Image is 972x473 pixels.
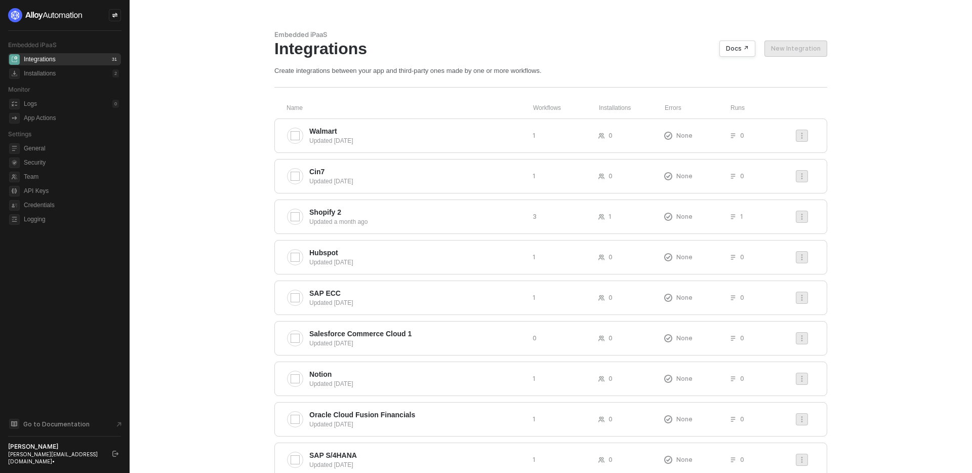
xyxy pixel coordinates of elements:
[664,415,672,423] span: icon-exclamation
[8,8,121,22] a: logo
[309,177,524,186] div: Updated [DATE]
[309,410,415,420] span: Oracle Cloud Fusion Financials
[309,339,524,348] div: Updated [DATE]
[676,253,693,261] span: None
[730,254,736,260] span: icon-list
[309,217,524,226] div: Updated a month ago
[676,455,693,464] span: None
[730,173,736,179] span: icon-list
[609,253,613,261] span: 0
[9,68,20,79] span: installations
[9,113,20,124] span: icon-app-actions
[533,104,599,112] div: Workflows
[730,214,736,220] span: icon-list
[291,293,300,302] img: integration-icon
[664,213,672,221] span: icon-exclamation
[730,416,736,422] span: icon-list
[609,131,613,140] span: 0
[309,167,325,177] span: Cin7
[740,293,744,302] span: 0
[8,41,57,49] span: Embedded iPaaS
[676,172,693,180] span: None
[740,334,744,342] span: 0
[23,420,90,428] span: Go to Documentation
[740,374,744,383] span: 0
[309,460,524,469] div: Updated [DATE]
[291,334,300,343] img: integration-icon
[731,104,800,112] div: Runs
[291,212,300,221] img: integration-icon
[609,172,613,180] span: 0
[609,415,613,423] span: 0
[533,212,537,221] span: 3
[730,457,736,463] span: icon-list
[24,213,119,225] span: Logging
[24,55,56,64] div: Integrations
[309,420,524,429] div: Updated [DATE]
[609,293,613,302] span: 0
[533,293,536,302] span: 1
[24,100,37,108] div: Logs
[291,374,300,383] img: integration-icon
[309,329,412,339] span: Salesforce Commerce Cloud 1
[609,374,613,383] span: 0
[309,298,524,307] div: Updated [DATE]
[598,457,604,463] span: icon-users
[9,200,20,211] span: credentials
[676,334,693,342] span: None
[598,335,604,341] span: icon-users
[291,415,300,424] img: integration-icon
[274,66,827,75] div: Create integrations between your app and third-party ones made by one or more workflows.
[533,253,536,261] span: 1
[24,199,119,211] span: Credentials
[291,172,300,181] img: integration-icon
[9,186,20,196] span: api-key
[9,99,20,109] span: icon-logs
[9,157,20,168] span: security
[609,212,612,221] span: 1
[533,334,537,342] span: 0
[533,172,536,180] span: 1
[8,418,121,430] a: Knowledge Base
[309,248,338,258] span: Hubspot
[9,214,20,225] span: logging
[309,369,332,379] span: Notion
[730,376,736,382] span: icon-list
[291,455,300,464] img: integration-icon
[309,207,341,217] span: Shopify 2
[8,443,103,451] div: [PERSON_NAME]
[274,30,827,39] div: Embedded iPaaS
[24,142,119,154] span: General
[533,131,536,140] span: 1
[664,375,672,383] span: icon-exclamation
[287,104,533,112] div: Name
[598,416,604,422] span: icon-users
[740,455,744,464] span: 0
[598,254,604,260] span: icon-users
[676,131,693,140] span: None
[9,143,20,154] span: general
[676,374,693,383] span: None
[112,69,119,77] div: 2
[24,69,56,78] div: Installations
[114,419,124,429] span: document-arrow
[598,133,604,139] span: icon-users
[309,136,524,145] div: Updated [DATE]
[112,100,119,108] div: 0
[719,41,755,57] button: Docs ↗
[533,374,536,383] span: 1
[309,258,524,267] div: Updated [DATE]
[112,451,118,457] span: logout
[609,455,613,464] span: 0
[598,295,604,301] span: icon-users
[8,130,31,138] span: Settings
[730,335,736,341] span: icon-list
[24,185,119,197] span: API Keys
[764,41,827,57] button: New Integration
[309,379,524,388] div: Updated [DATE]
[598,173,604,179] span: icon-users
[9,419,19,429] span: documentation
[676,212,693,221] span: None
[665,104,731,112] div: Errors
[730,295,736,301] span: icon-list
